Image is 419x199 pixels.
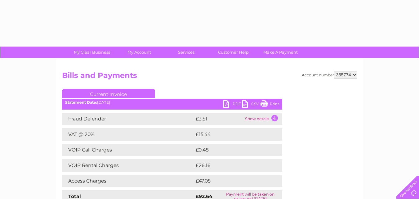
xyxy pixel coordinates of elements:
td: £15.44 [194,128,269,141]
a: Make A Payment [255,47,306,58]
a: CSV [242,100,261,109]
a: PDF [223,100,242,109]
td: £26.16 [194,159,269,172]
b: Statement Date: [65,100,97,105]
td: VOIP Call Charges [62,144,194,156]
td: VAT @ 20% [62,128,194,141]
td: £0.48 [194,144,268,156]
td: Fraud Defender [62,113,194,125]
a: My Account [114,47,165,58]
a: Print [261,100,279,109]
div: [DATE] [62,100,282,105]
a: My Clear Business [66,47,118,58]
h2: Bills and Payments [62,71,357,83]
td: Access Charges [62,175,194,187]
td: Show details [243,113,282,125]
td: £47.05 [194,175,269,187]
a: Services [161,47,212,58]
td: VOIP Rental Charges [62,159,194,172]
a: Current Invoice [62,89,155,98]
div: Account number [302,71,357,79]
a: Customer Help [208,47,259,58]
td: £3.51 [194,113,243,125]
